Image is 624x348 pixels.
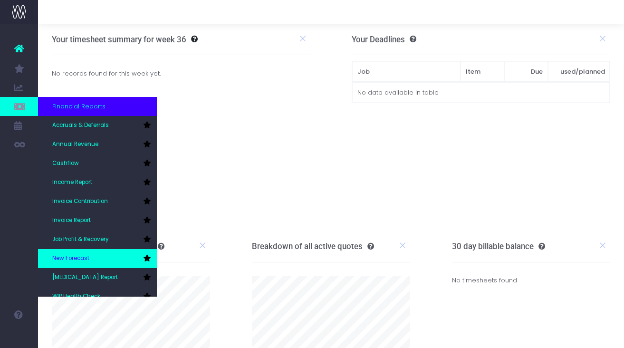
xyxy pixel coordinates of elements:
[52,197,108,206] span: Invoice Contribution
[38,287,157,306] a: WIP Health Check
[52,235,109,244] span: Job Profit & Recovery
[38,211,157,230] a: Invoice Report
[52,159,79,168] span: Cashflow
[52,178,92,187] span: Income Report
[461,62,504,82] th: Item: activate to sort column ascending
[352,35,416,44] h3: Your Deadlines
[52,254,89,263] span: New Forecast
[38,154,157,173] a: Cashflow
[452,262,611,299] div: No timesheets found
[548,62,610,82] th: used/planned: activate to sort column ascending
[38,268,157,287] a: [MEDICAL_DATA] Report
[352,62,461,82] th: Job: activate to sort column ascending
[52,102,106,111] span: Financial Reports
[52,273,118,282] span: [MEDICAL_DATA] Report
[38,249,157,268] a: New Forecast
[52,292,100,301] span: WIP Health Check
[452,242,545,251] h3: 30 day billable balance
[38,116,157,135] a: Accruals & Deferrals
[45,69,317,78] div: No records found for this week yet.
[252,242,374,251] h3: Breakdown of all active quotes
[52,121,109,130] span: Accruals & Deferrals
[38,192,157,211] a: Invoice Contribution
[38,135,157,154] a: Annual Revenue
[38,173,157,192] a: Income Report
[38,230,157,249] a: Job Profit & Recovery
[505,62,548,82] th: Due: activate to sort column ascending
[12,329,26,343] img: images/default_profile_image.png
[52,140,98,149] span: Annual Revenue
[52,216,91,225] span: Invoice Report
[52,35,186,44] h3: Your timesheet summary for week 36
[352,83,610,102] td: No data available in table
